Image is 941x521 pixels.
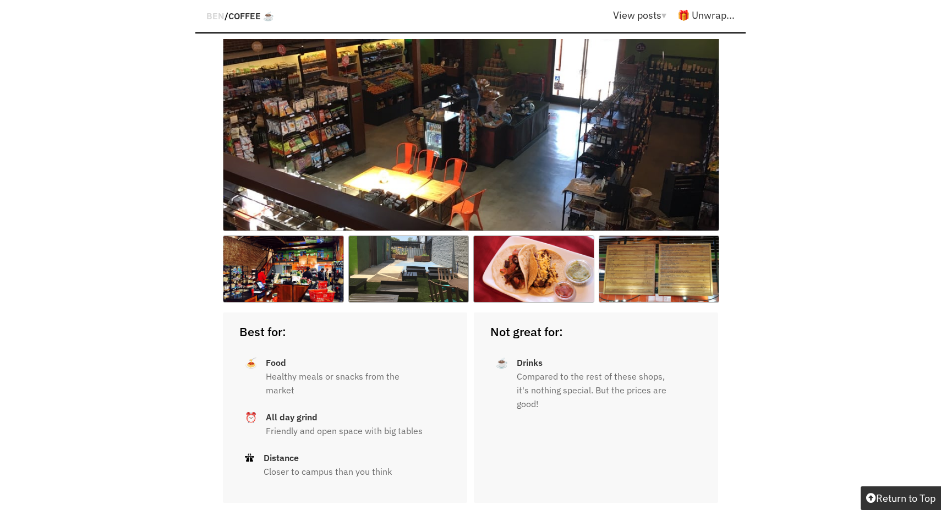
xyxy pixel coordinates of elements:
strong: All day grind [266,412,318,423]
img: with-love-cafe.jpg [223,10,719,231]
strong: Drinks [517,357,543,368]
a: View posts [613,9,677,21]
span: 🛣 [245,452,255,464]
a: BEN [206,10,225,21]
span: 🍝 [245,357,257,369]
strong: Distance [264,452,299,463]
span: ⏰ [245,412,257,424]
strong: Food [266,357,286,368]
p: Closer to campus than you think [264,465,403,479]
span: ▾ [661,9,666,21]
a: Coffee ☕️ [228,10,274,21]
a: 🎁 Unwrap... [677,9,735,21]
img: o.jpg [599,235,720,303]
button: Return to Top [861,486,941,510]
p: Compared to the rest of these shops, it's nothing special. But the prices are good! [517,370,686,411]
img: o.jpg [473,235,594,303]
h2: Best for: [239,323,467,339]
span: ☕️ [496,357,508,369]
img: o.jpg [348,235,469,303]
div: / [206,6,274,26]
p: Healthy meals or snacks from the market [266,370,435,397]
p: Friendly and open space with big tables [266,424,434,438]
img: o.jpg [223,235,344,303]
h2: Not great for: [490,323,718,339]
